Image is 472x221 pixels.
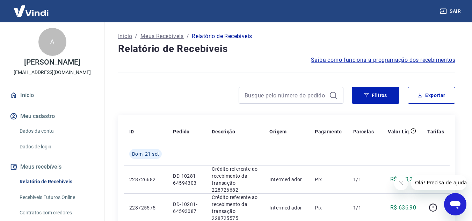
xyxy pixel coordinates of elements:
a: Contratos com credores [17,206,96,220]
span: Olá! Precisa de ajuda? [4,5,59,10]
h4: Relatório de Recebíveis [118,42,455,56]
p: R$ 499,22 [390,175,416,184]
a: Dados de login [17,140,96,154]
p: Tarifas [427,128,444,135]
p: 1/1 [353,176,374,183]
p: Valor Líq. [388,128,411,135]
p: Descrição [212,128,235,135]
a: Dados da conta [17,124,96,138]
a: Início [8,88,96,103]
iframe: Fechar mensagem [394,176,408,190]
a: Início [118,32,132,40]
p: ID [129,128,134,135]
button: Meus recebíveis [8,159,96,175]
a: Meus Recebíveis [140,32,184,40]
p: 1/1 [353,204,374,211]
p: [EMAIL_ADDRESS][DOMAIN_NAME] [14,69,91,76]
p: Pedido [173,128,189,135]
iframe: Mensagem da empresa [411,175,466,190]
button: Exportar [408,87,455,104]
p: Pix [315,176,342,183]
p: DD-10281-64593087 [173,201,201,215]
p: / [135,32,137,40]
p: Pix [315,204,342,211]
p: R$ 636,90 [390,204,416,212]
p: Intermediador [269,204,304,211]
a: Recebíveis Futuros Online [17,190,96,205]
iframe: Botão para abrir a janela de mensagens [444,193,466,215]
a: Saiba como funciona a programação dos recebimentos [311,56,455,64]
button: Meu cadastro [8,109,96,124]
p: Parcelas [353,128,374,135]
p: / [187,32,189,40]
input: Busque pelo número do pedido [245,90,326,101]
p: Origem [269,128,286,135]
div: A [38,28,66,56]
p: Pagamento [315,128,342,135]
p: 228726682 [129,176,162,183]
p: Intermediador [269,176,304,183]
span: Dom, 21 set [132,150,159,157]
button: Sair [438,5,464,18]
p: DD-10281-64594303 [173,172,201,186]
p: Crédito referente ao recebimento da transação 228726682 [212,165,258,193]
a: Relatório de Recebíveis [17,175,96,189]
p: Relatório de Recebíveis [192,32,252,40]
p: [PERSON_NAME] [24,59,80,66]
img: Vindi [8,0,54,22]
button: Filtros [352,87,399,104]
p: 228725575 [129,204,162,211]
